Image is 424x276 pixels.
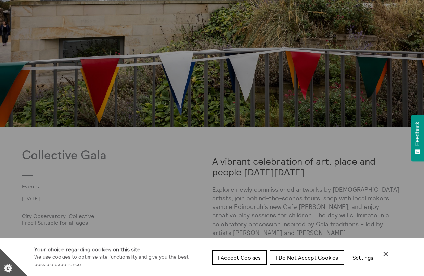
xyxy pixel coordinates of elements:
span: I Accept Cookies [218,254,261,261]
button: Settings [347,251,379,264]
button: Feedback - Show survey [411,115,424,161]
button: I Accept Cookies [212,250,267,265]
span: I Do Not Accept Cookies [276,254,338,261]
p: We use cookies to optimise site functionality and give you the best possible experience. [34,253,206,268]
button: Close Cookie Control [382,250,390,258]
h1: Your choice regarding cookies on this site [34,245,206,253]
span: Feedback [414,122,421,146]
span: Settings [352,254,373,261]
button: I Do Not Accept Cookies [270,250,344,265]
